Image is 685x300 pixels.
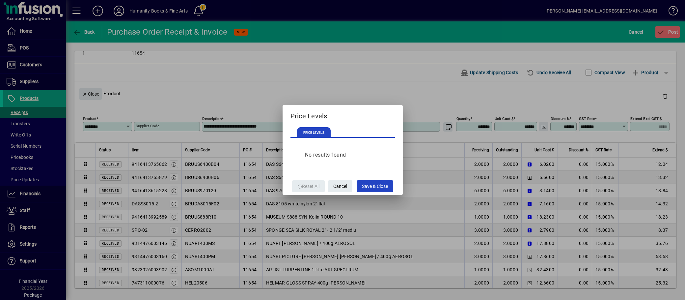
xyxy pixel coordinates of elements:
[333,181,347,192] span: Cancel
[357,180,393,192] button: Save & Close
[298,144,353,165] div: No results found
[328,180,352,192] button: Cancel
[362,181,388,192] span: Save & Close
[283,105,403,124] h2: Price Levels
[297,127,331,138] span: PRICE LEVELS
